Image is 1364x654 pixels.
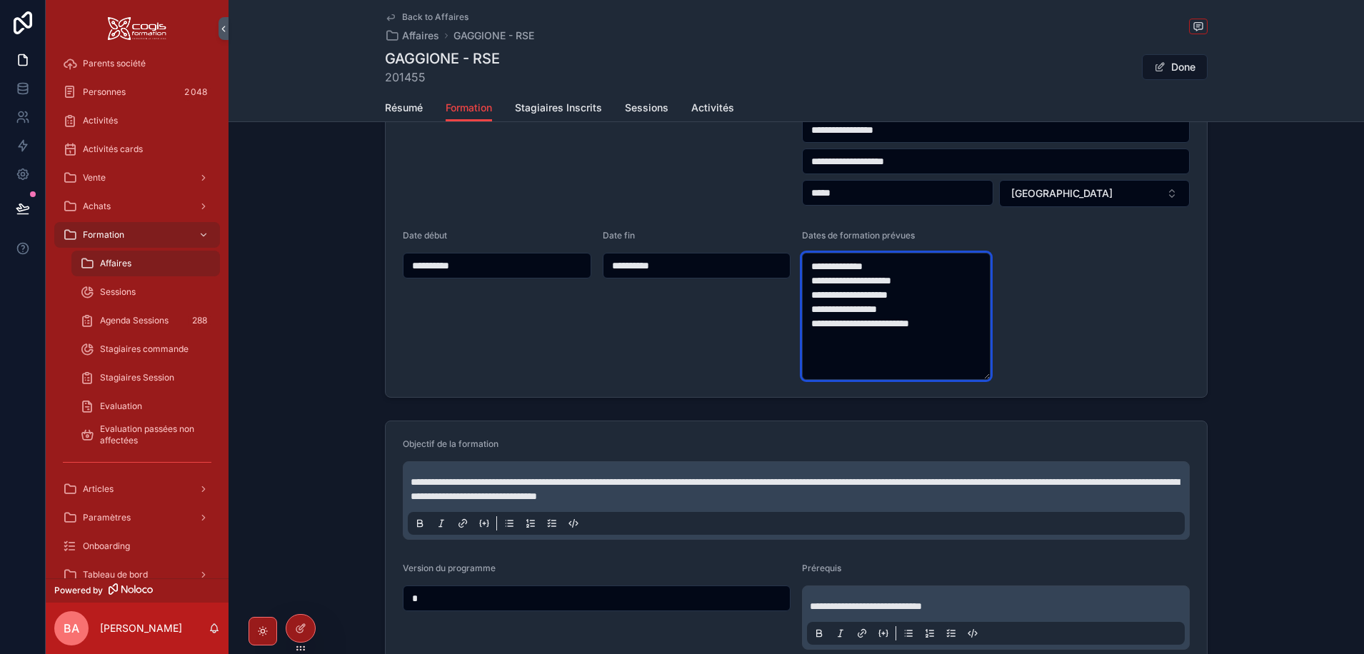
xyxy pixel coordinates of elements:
[83,512,131,523] span: Paramètres
[385,69,500,86] span: 201455
[802,230,915,241] span: Dates de formation prévues
[100,258,131,269] span: Affaires
[71,308,220,333] a: Agenda Sessions288
[83,172,106,183] span: Vente
[999,180,1190,207] button: Select Button
[83,115,118,126] span: Activités
[625,101,668,115] span: Sessions
[54,193,220,219] a: Achats
[385,29,439,43] a: Affaires
[54,51,220,76] a: Parents société
[83,483,114,495] span: Articles
[83,201,111,212] span: Achats
[385,11,468,23] a: Back to Affaires
[54,562,220,588] a: Tableau de bord
[100,401,142,412] span: Evaluation
[54,505,220,530] a: Paramètres
[515,101,602,115] span: Stagiaires Inscrits
[83,86,126,98] span: Personnes
[802,563,841,573] span: Prérequis
[71,279,220,305] a: Sessions
[54,533,220,559] a: Onboarding
[515,95,602,124] a: Stagiaires Inscrits
[64,620,79,637] span: BA
[108,17,166,40] img: App logo
[71,422,220,448] a: Evaluation passées non affectées
[403,230,447,241] span: Date début
[403,563,496,573] span: Version du programme
[385,49,500,69] h1: GAGGIONE - RSE
[691,95,734,124] a: Activités
[83,58,146,69] span: Parents société
[54,585,103,596] span: Powered by
[403,438,498,449] span: Objectif de la formation
[54,108,220,134] a: Activités
[100,343,189,355] span: Stagiaires commande
[100,315,169,326] span: Agenda Sessions
[625,95,668,124] a: Sessions
[83,229,124,241] span: Formation
[691,101,734,115] span: Activités
[385,95,423,124] a: Résumé
[100,372,174,383] span: Stagiaires Session
[180,84,211,101] div: 2 048
[46,578,229,603] a: Powered by
[453,29,534,43] a: GAGGIONE - RSE
[71,336,220,362] a: Stagiaires commande
[446,101,492,115] span: Formation
[1011,186,1113,201] span: [GEOGRAPHIC_DATA]
[54,136,220,162] a: Activités cards
[446,95,492,122] a: Formation
[100,286,136,298] span: Sessions
[83,540,130,552] span: Onboarding
[54,79,220,105] a: Personnes2 048
[71,251,220,276] a: Affaires
[100,621,182,635] p: [PERSON_NAME]
[385,101,423,115] span: Résumé
[188,312,211,329] div: 288
[54,222,220,248] a: Formation
[402,11,468,23] span: Back to Affaires
[71,365,220,391] a: Stagiaires Session
[402,29,439,43] span: Affaires
[54,165,220,191] a: Vente
[54,476,220,502] a: Articles
[83,569,148,580] span: Tableau de bord
[46,57,229,578] div: scrollable content
[83,144,143,155] span: Activités cards
[603,230,635,241] span: Date fin
[100,423,206,446] span: Evaluation passées non affectées
[71,393,220,419] a: Evaluation
[1142,54,1208,80] button: Done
